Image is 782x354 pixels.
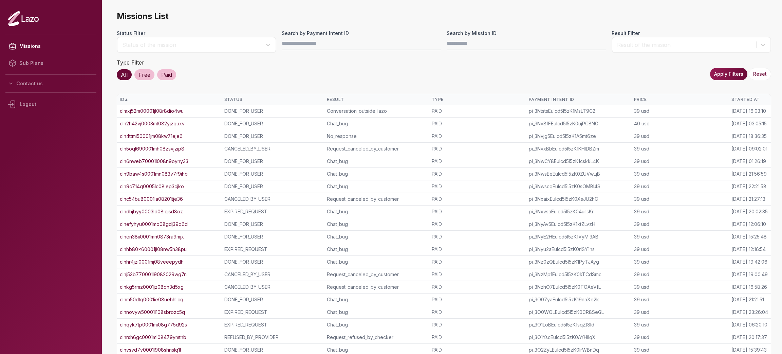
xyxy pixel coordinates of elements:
[224,334,321,341] div: REFUSED_BY_PROVIDER
[5,38,96,55] a: Missions
[327,259,426,265] div: Chat_bug
[731,246,766,253] div: [DATE] 12:16:54
[120,334,186,341] a: clnrsh6gc0001ml08479ymtnb
[529,347,629,353] div: pi_3O2ZyLEulcd5I5zK0lrWBnDq
[432,296,523,303] div: PAID
[529,284,629,290] div: pi_3NzhO7Eulcd5I5zK0TOAeVfL
[120,271,187,278] a: clnj53b770001l9082029wg7n
[327,183,426,190] div: Chat_bug
[731,321,767,328] div: [DATE] 06:20:10
[327,158,426,165] div: Chat_bug
[327,208,426,215] div: Chat_bug
[224,233,321,240] div: DONE_FOR_USER
[634,309,726,316] div: 39 usd
[731,271,768,278] div: [DATE] 19:00:49
[5,95,96,113] div: Logout
[134,69,154,80] div: Free
[432,284,523,290] div: PAID
[5,77,96,90] button: Contact us
[731,309,768,316] div: [DATE] 23:26:04
[617,41,753,49] div: Result of the mission
[731,221,766,228] div: [DATE] 12:06:10
[120,171,188,177] a: cln9baw4s0001mn083v7f9ihb
[432,196,523,202] div: PAID
[529,296,629,303] div: pi_3O07yaEulcd5I5zK19naXe2k
[634,120,726,127] div: 40 usd
[432,246,523,253] div: PAID
[529,246,629,253] div: pi_3Nyu2aEulcd5I5zK0rlSY1hs
[432,145,523,152] div: PAID
[447,30,606,37] label: Search by Mission ID
[224,271,321,278] div: CANCELED_BY_USER
[432,208,523,215] div: PAID
[327,196,426,202] div: Request_canceled_by_customer
[224,259,321,265] div: DONE_FOR_USER
[224,108,321,114] div: DONE_FOR_USER
[731,296,764,303] div: [DATE] 21:21:51
[529,233,629,240] div: pi_3NyE2HEulcd5I5zK1VyMI3AB
[327,246,426,253] div: Chat_bug
[529,334,629,341] div: pi_3O1YscEulcd5I5zK0AYHilqX
[634,145,726,152] div: 39 usd
[120,158,188,165] a: cln6nweb70001l008n9oyny33
[432,271,523,278] div: PAID
[224,183,321,190] div: DONE_FOR_USER
[327,271,426,278] div: Request_canceled_by_customer
[634,221,726,228] div: 39 usd
[731,133,767,140] div: [DATE] 18:36:35
[731,233,767,240] div: [DATE] 15:25:48
[529,221,629,228] div: pi_3NyAv5Eulcd5I5zK1xtZLvzH
[529,97,629,102] div: Payment Intent ID
[120,208,183,215] a: clndhjbyy0003ld08iqisd8oz
[634,233,726,240] div: 39 usd
[432,233,523,240] div: PAID
[224,309,321,316] div: EXPIRED_REQUEST
[634,284,726,290] div: 39 usd
[529,271,629,278] div: pi_3NzMp1Eulcd5I5zK0kTCdSmc
[224,284,321,290] div: CANCELED_BY_USER
[117,59,144,66] label: Type Filter
[120,221,188,228] a: clnefyhyu0001mo08gdj39q6d
[224,120,321,127] div: DONE_FOR_USER
[432,309,523,316] div: PAID
[529,158,629,165] div: pi_3NwCY8Eulcd5I5zK1cskkL4K
[529,120,629,127] div: pi_3Nv8fFEulcd5I5zK0ujPC8NG
[634,97,726,102] div: Price
[120,246,187,253] a: clnhb80x60001ji08nw5h38pu
[634,321,726,328] div: 39 usd
[529,208,629,215] div: pi_3NxvsaEulcd5I5zK04uiIsKr
[634,183,726,190] div: 39 usd
[327,108,426,114] div: Conversation_outside_lazo
[120,233,184,240] a: clnen38ii0001mn0873ra9mjx
[529,171,629,177] div: pi_3NwsEeEulcd5I5zK0ZUVwLjB
[224,158,321,165] div: DONE_FOR_USER
[731,208,768,215] div: [DATE] 20:02:35
[634,108,726,114] div: 39 usd
[529,183,629,190] div: pi_3NwscqEulcd5I5zK0sOMBI4S
[327,133,426,140] div: No_response
[529,133,629,140] div: pi_3Nvjg5Eulcd5I5zK1A5mt6ze
[529,259,629,265] div: pi_3Nz0zQEulcd5I5zK1PyTJAyg
[327,347,426,353] div: Chat_bug
[327,334,426,341] div: Request_refused_by_checker
[432,321,523,328] div: PAID
[120,97,219,102] div: ID
[634,171,726,177] div: 39 usd
[327,296,426,303] div: Chat_bug
[731,108,766,114] div: [DATE] 16:03:10
[432,97,523,102] div: Type
[120,133,183,140] a: cln4ttmi50001jm08kw71eje6
[731,259,767,265] div: [DATE] 19:42:06
[634,334,726,341] div: 39 usd
[224,296,321,303] div: DONE_FOR_USER
[432,334,523,341] div: PAID
[224,347,321,353] div: DONE_FOR_USER
[529,196,629,202] div: pi_3NxaixEulcd5I5zK0XsJU2hC
[327,97,426,102] div: Result
[224,321,321,328] div: EXPIRED_REQUEST
[327,221,426,228] div: Chat_bug
[327,171,426,177] div: Chat_bug
[432,259,523,265] div: PAID
[731,171,767,177] div: [DATE] 21:56:59
[120,321,187,328] a: clnqyk7tp0001mi08g775d92s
